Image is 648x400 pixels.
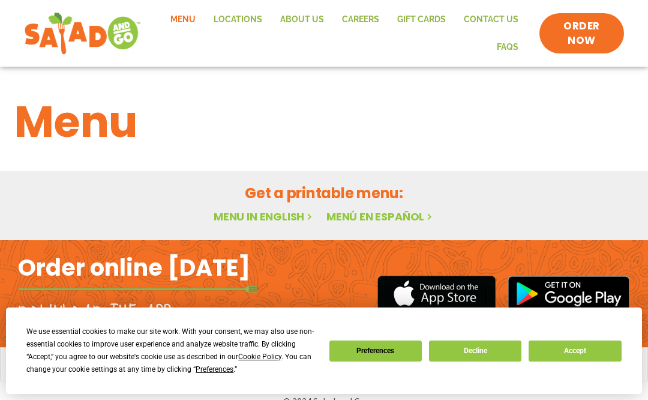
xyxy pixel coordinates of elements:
[14,183,634,204] h2: Get a printable menu:
[271,6,333,34] a: About Us
[14,89,634,154] h1: Menu
[529,341,621,362] button: Accept
[18,253,250,282] h2: Order online [DATE]
[429,341,521,362] button: Decline
[26,326,314,376] div: We use essential cookies to make our site work. With your consent, we may also use non-essential ...
[329,341,422,362] button: Preferences
[161,6,205,34] a: Menu
[455,6,527,34] a: Contact Us
[508,276,630,312] img: google_play
[333,6,388,34] a: Careers
[214,209,314,224] a: Menu in English
[24,10,141,58] img: new-SAG-logo-768×292
[196,365,233,374] span: Preferences
[539,13,624,54] a: ORDER NOW
[388,6,455,34] a: GIFT CARDS
[238,353,281,361] span: Cookie Policy
[18,301,171,335] h2: Download the app
[18,286,258,292] img: fork
[377,274,496,313] img: appstore
[326,209,434,224] a: Menú en español
[488,34,527,61] a: FAQs
[6,308,642,394] div: Cookie Consent Prompt
[153,6,528,61] nav: Menu
[205,6,271,34] a: Locations
[551,19,612,48] span: ORDER NOW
